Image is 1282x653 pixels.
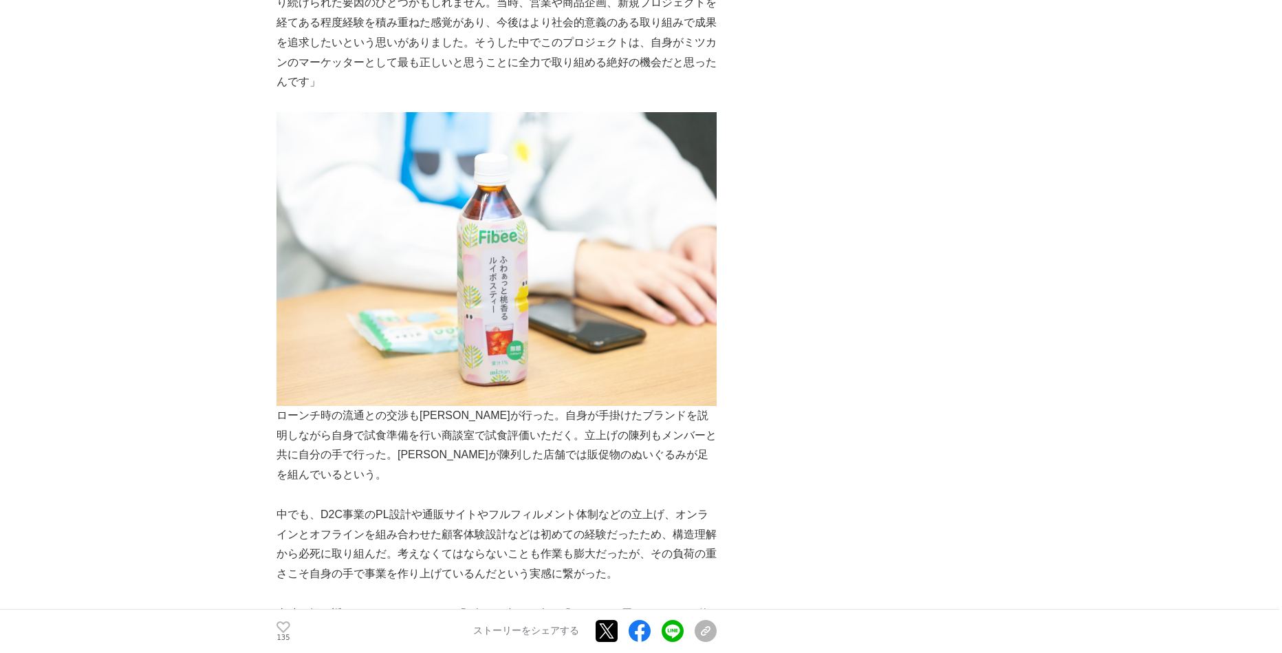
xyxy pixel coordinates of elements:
[276,634,290,641] p: 135
[473,625,579,638] p: ストーリーをシェアする
[276,112,717,485] p: ローンチ時の流通との交渉も[PERSON_NAME]が行った。自身が手掛けたブランドを説明しながら自身で試食準備を行い商談室で試食評価いただく。立上げの陳列もメンバーと共に自分の手で行った。[P...
[276,505,717,584] p: 中でも、D2C事業のPL設計や通販サイトやフルフィルメント体制などの立上げ、オンラインとオフラインを組み合わせた顧客体験設計などは初めての経験だったため、構造理解から必死に取り組んだ。考えなくて...
[276,112,717,406] img: thumbnail_e8ebe0c0-0509-11f0-81fb-ab3e7841ac2a.jpg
